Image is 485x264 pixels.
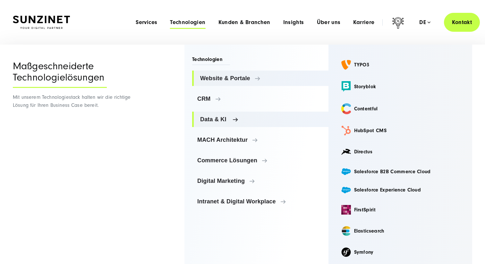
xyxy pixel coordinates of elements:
[13,16,70,29] img: SUNZINET Full Service Digital Agentur
[200,116,323,123] span: Data & KI
[192,132,328,148] a: MACH Architektur
[197,198,323,205] span: Intranet & Digital Workplace
[444,13,480,32] a: Kontakt
[218,19,270,26] a: Kunden & Branchen
[170,19,205,26] a: Technologien
[192,71,328,86] a: Website & Portale
[136,19,157,26] a: Services
[336,55,465,74] a: TYPO3
[192,112,328,127] a: Data & KI
[336,200,465,219] a: FirstSpirit
[317,19,341,26] a: Über uns
[283,19,304,26] a: Insights
[353,19,374,26] a: Karriere
[336,99,465,119] a: Contentful
[197,157,323,164] span: Commerce Lösungen
[192,56,230,65] span: Technologien
[336,243,465,261] a: Symfony
[13,61,107,88] div: Maßgeschneiderte Technologielösungen
[192,153,328,168] a: Commerce Lösungen
[200,75,323,81] span: Website & Portale
[192,173,328,189] a: Digital Marketing
[197,137,323,143] span: MACH Architektur
[336,121,465,140] a: HubSpot CMS
[192,194,328,209] a: Intranet & Digital Workplace
[336,164,465,179] a: Salesforce B2B Commerce Cloud
[192,91,328,106] a: CRM
[336,77,465,96] a: Storyblok
[197,178,323,184] span: Digital Marketing
[419,19,430,26] div: de
[336,142,465,161] a: Directus
[197,96,323,102] span: CRM
[336,222,465,240] a: Elasticsearch
[13,93,133,109] p: Mit unserem Technologiestack halten wir die richtige Lösung für Ihren Business Case bereit.
[336,182,465,198] a: Salesforce Experience Cloud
